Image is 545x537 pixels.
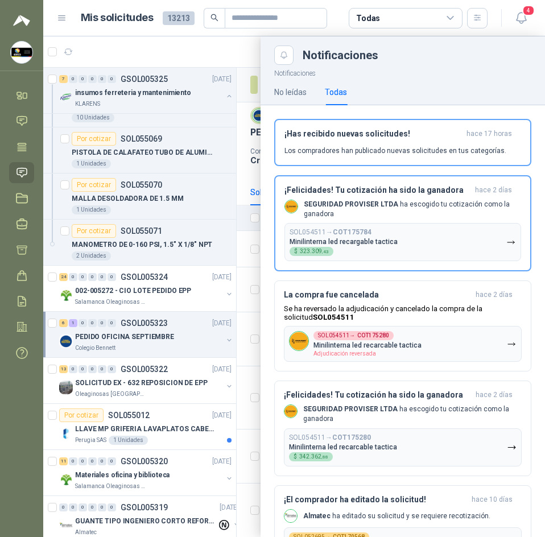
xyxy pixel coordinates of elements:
p: SOL054511 → [289,433,371,442]
span: ,88 [321,455,328,460]
div: Notificaciones [303,49,531,61]
b: COT175280 [332,433,371,441]
h3: ¡Felicidades! Tu cotización ha sido la ganadora [284,390,471,400]
button: Close [274,46,294,65]
button: 4 [511,8,531,28]
span: 13213 [163,11,195,25]
span: hace 17 horas [466,129,512,139]
div: $ [289,452,333,461]
p: SOL054511 → [290,228,371,237]
button: ¡Felicidades! Tu cotización ha sido la ganadorahace 2 días Company LogoSEGURIDAD PROVISER LTDA ha... [274,381,531,476]
span: search [210,14,218,22]
button: ¡Has recibido nuevas solicitudes!hace 17 horas Los compradores han publicado nuevas solicitudes e... [274,119,531,166]
p: Los compradores han publicado nuevas solicitudes en tus categorías. [284,146,506,156]
span: hace 10 días [472,495,513,505]
img: Company Logo [284,405,297,418]
img: Company Logo [284,510,297,522]
span: 342.362 [299,454,328,460]
p: Minilinterna led recarcable tactica [289,443,397,451]
img: Logo peakr [13,14,30,27]
span: ,43 [322,249,329,254]
div: SOL054511 → [313,331,394,340]
div: Todas [356,12,380,24]
p: ha escogido tu cotización como la ganadora [304,200,521,219]
span: hace 2 días [476,290,513,300]
b: COT175784 [333,228,371,236]
div: $ [290,247,333,256]
b: SEGURIDAD PROVISER LTDA [303,405,398,413]
h3: ¡El comprador ha editado la solicitud! [284,495,467,505]
h3: ¡Has recibido nuevas solicitudes! [284,129,462,139]
b: Almatec [303,512,331,520]
p: Minilinterna led recarcable tactica [313,341,422,349]
button: SOL054511→COT175280Minilinterna led recarcable tactica$342.362,88 [284,428,522,466]
p: Notificaciones [261,65,545,79]
img: Company Logo [285,200,298,213]
b: COT175280 [357,333,389,338]
h3: La compra fue cancelada [284,290,471,300]
button: SOL054511→COT175784Minilinterna led recargable tactica$323.309,43 [284,223,521,261]
span: 4 [522,5,535,16]
span: hace 2 días [476,390,513,400]
h3: ¡Felicidades! Tu cotización ha sido la ganadora [284,185,470,195]
span: 323.309 [300,249,329,254]
b: SEGURIDAD PROVISER LTDA [304,200,398,208]
button: ¡Felicidades! Tu cotización ha sido la ganadorahace 2 días Company LogoSEGURIDAD PROVISER LTDA ha... [274,175,531,272]
button: La compra fue canceladahace 2 días Se ha reversado la adjudicación y cancelado la compra de la so... [274,280,531,371]
p: ha editado su solicitud y se requiere recotización. [303,511,490,521]
button: Company LogoSOL054511→COT175280Minilinterna led recarcable tacticaAdjudicación reversada [284,326,522,362]
p: Minilinterna led recargable tactica [290,238,398,246]
span: hace 2 días [475,185,512,195]
p: ha escogido tu cotización como la ganadora [303,404,522,424]
div: Todas [325,86,347,98]
b: SOL054511 [313,313,354,321]
p: Se ha reversado la adjudicación y cancelado la compra de la solicitud [284,304,522,321]
img: Company Logo [290,332,308,350]
span: Adjudicación reversada [313,350,376,357]
img: Company Logo [11,42,32,63]
div: No leídas [274,86,307,98]
h1: Mis solicitudes [81,10,154,26]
